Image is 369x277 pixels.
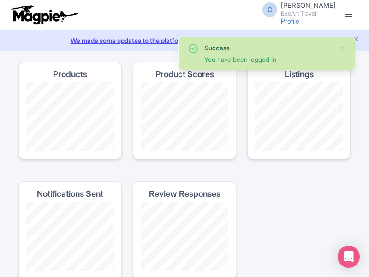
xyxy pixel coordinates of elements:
h4: Review Responses [149,189,220,199]
h4: Product Scores [155,70,214,79]
span: C [262,2,277,17]
div: You have been logged in [204,54,331,64]
div: Success [204,43,331,53]
small: EcoArt Travel [281,11,336,17]
span: [PERSON_NAME] [281,1,336,10]
h4: Notifications Sent [37,189,103,199]
a: We made some updates to the platform. Read more about the new layout [6,36,363,45]
h4: Products [53,70,87,79]
a: Profile [281,17,299,25]
h4: Listings [285,70,314,79]
button: Close announcement [353,35,360,45]
button: Close [338,43,345,54]
img: logo-ab69f6fb50320c5b225c76a69d11143b.png [8,5,80,25]
a: C [PERSON_NAME] EcoArt Travel [257,2,336,17]
div: Open Intercom Messenger [338,246,360,268]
